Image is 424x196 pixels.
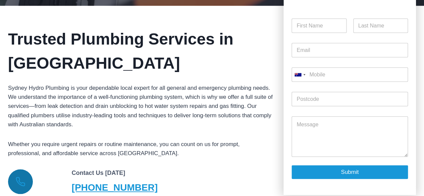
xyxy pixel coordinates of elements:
input: Postcode [292,92,408,106]
button: Submit [292,165,408,179]
input: Mobile [292,67,408,82]
p: Whether you require urgent repairs or routine maintenance, you can count on us for prompt, profes... [8,140,273,158]
a: [PHONE_NUMBER] [72,181,178,195]
input: Last Name [353,18,408,33]
button: Selected country [292,67,308,82]
h2: Trusted Plumbing Services in [GEOGRAPHIC_DATA] [8,27,273,75]
input: Email [292,43,408,57]
input: First Name [292,18,347,33]
h6: Contact Us [DATE] [72,169,178,178]
p: Sydney Hydro Plumbing is your dependable local expert for all general and emergency plumbing need... [8,83,273,129]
